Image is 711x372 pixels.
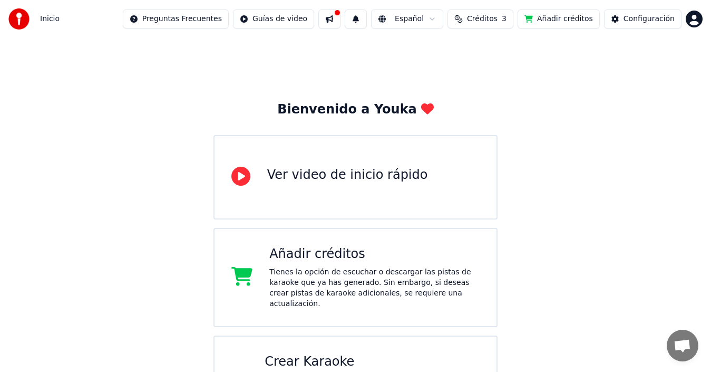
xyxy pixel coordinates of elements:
[624,14,675,24] div: Configuración
[518,9,600,28] button: Añadir créditos
[233,9,314,28] button: Guías de video
[123,9,229,28] button: Preguntas Frecuentes
[502,14,507,24] span: 3
[667,330,698,361] div: Chat abierto
[269,267,480,309] div: Tienes la opción de escuchar o descargar las pistas de karaoke que ya has generado. Sin embargo, ...
[467,14,498,24] span: Créditos
[267,167,428,184] div: Ver video de inicio rápido
[604,9,681,28] button: Configuración
[265,354,480,370] div: Crear Karaoke
[277,101,434,118] div: Bienvenido a Youka
[40,14,60,24] span: Inicio
[8,8,30,30] img: youka
[40,14,60,24] nav: breadcrumb
[269,246,480,263] div: Añadir créditos
[447,9,513,28] button: Créditos3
